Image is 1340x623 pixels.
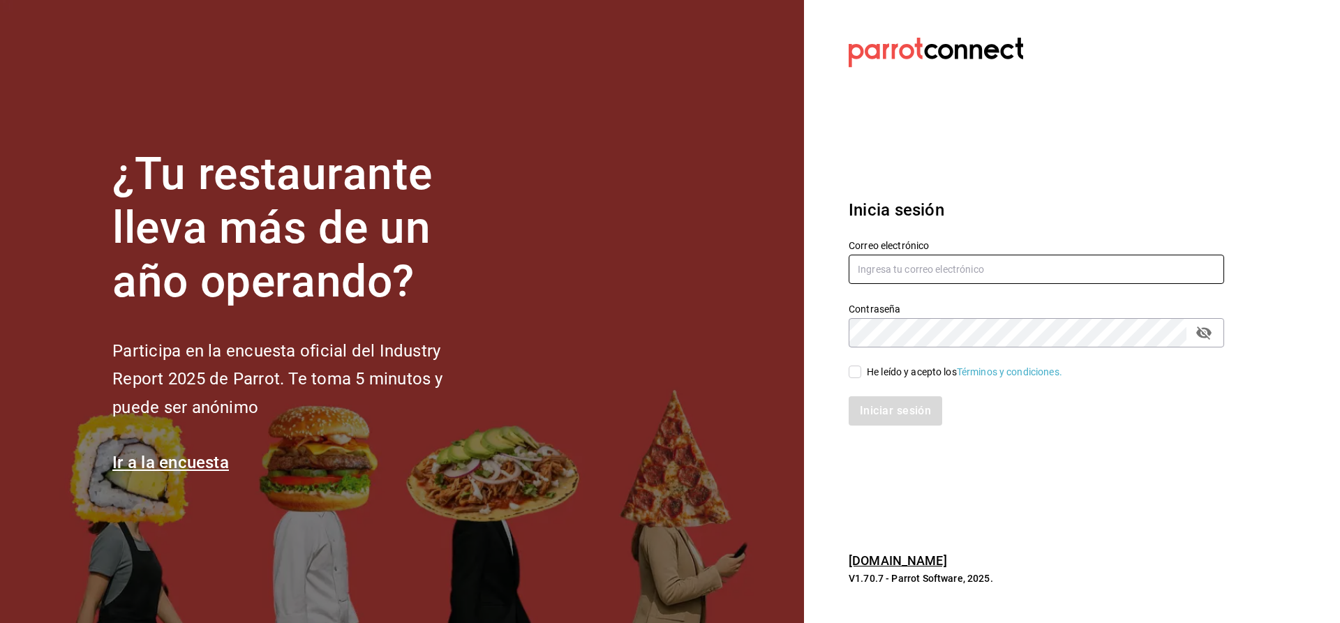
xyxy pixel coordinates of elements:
[849,553,947,568] a: [DOMAIN_NAME]
[849,255,1224,284] input: Ingresa tu correo electrónico
[957,366,1062,377] a: Términos y condiciones.
[849,571,1224,585] p: V1.70.7 - Parrot Software, 2025.
[867,365,1062,380] div: He leído y acepto los
[849,241,1224,250] label: Correo electrónico
[112,453,229,472] a: Ir a la encuesta
[112,337,489,422] h2: Participa en la encuesta oficial del Industry Report 2025 de Parrot. Te toma 5 minutos y puede se...
[849,197,1224,223] h3: Inicia sesión
[112,148,489,308] h1: ¿Tu restaurante lleva más de un año operando?
[1192,321,1216,345] button: passwordField
[849,304,1224,314] label: Contraseña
